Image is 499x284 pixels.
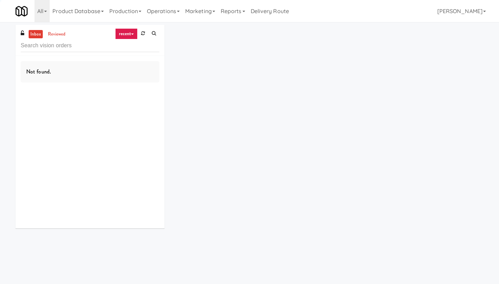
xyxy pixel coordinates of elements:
[46,30,68,39] a: reviewed
[115,28,138,39] a: recent
[21,39,159,52] input: Search vision orders
[26,68,51,76] span: Not found.
[16,5,28,17] img: Micromart
[29,30,43,39] a: inbox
